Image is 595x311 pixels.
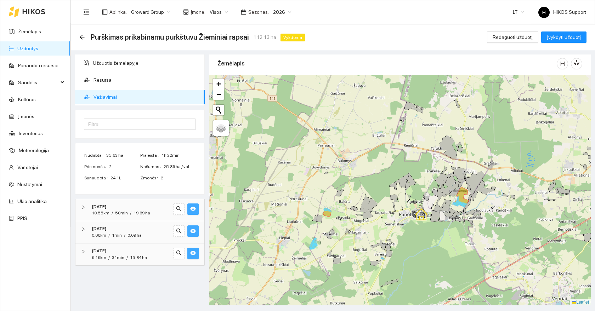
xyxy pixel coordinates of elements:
span: 35.63 ha [106,152,140,159]
span: Vykdoma [280,34,305,41]
strong: [DATE] [92,248,106,253]
button: Initiate a new search [213,105,224,115]
span: 0.06km [92,233,106,238]
a: Zoom out [213,89,224,100]
span: 1h 22min [161,152,195,159]
div: Atgal [79,34,85,40]
span: LT [513,7,524,17]
span: / [112,211,113,215]
span: 25.86 ha / val. [164,163,195,170]
span: / [108,233,110,238]
span: Nudirbta [84,152,106,159]
a: Leaflet [572,300,589,305]
a: Užduotys [17,46,38,51]
span: 2026 [273,7,291,17]
span: 24.1L [110,175,140,182]
span: Resursai [93,73,199,87]
span: Sezonas : [248,8,269,16]
span: 2 [161,175,195,182]
strong: [DATE] [92,204,106,209]
span: Visos [210,7,228,17]
span: HIKOS Support [538,9,586,15]
button: eye [187,225,199,237]
button: menu-fold [79,5,93,19]
span: search [176,206,182,213]
div: [DATE]0.06km/1min/0.09 hasearcheye [75,221,204,243]
span: − [216,90,221,99]
span: eye [190,250,196,257]
span: Groward Group [131,7,170,17]
span: arrow-left [79,34,85,40]
span: Sandėlis [18,75,58,90]
span: menu-fold [83,9,90,15]
span: / [126,255,128,260]
button: search [173,203,185,215]
span: Redaguoti užduotį [493,33,533,41]
span: search [176,250,182,257]
a: Žemėlapis [18,29,41,34]
a: Panaudoti resursai [18,63,58,68]
span: / [124,233,125,238]
a: PPIS [17,215,27,221]
span: 1min [112,233,122,238]
a: Vartotojai [17,165,38,170]
span: column-width [557,61,568,67]
button: eye [187,203,199,215]
div: [DATE]6.16km/31min/15.84 hasearcheye [75,243,204,265]
span: 2 [109,163,140,170]
span: Purškimas prikabinamu purkštuvu Žieminiai rapsai [91,31,249,43]
span: right [81,205,85,209]
span: eye [190,228,196,235]
div: Žemėlapis [217,53,557,74]
span: / [108,255,110,260]
span: Praleista [140,152,161,159]
span: layout [102,9,108,15]
a: Zoom in [213,79,224,89]
span: 0.09 ha [127,233,142,238]
span: Užduotis žemėlapyje [93,56,199,70]
a: Kultūros [18,97,36,102]
span: Aplinka : [109,8,127,16]
span: 31min [112,255,124,260]
span: Našumas [140,163,164,170]
span: Priemonės [84,163,109,170]
span: 6.16km [92,255,106,260]
span: Sunaudota [84,175,110,182]
a: Inventorius [19,131,43,136]
span: calendar [241,9,246,15]
button: Įvykdyti užduotį [541,31,586,43]
button: Redaguoti užduotį [487,31,538,43]
a: Layers [213,120,229,136]
span: 10.55km [92,211,109,215]
span: 19.69 ha [134,211,150,215]
a: Redaguoti užduotį [487,34,538,40]
strong: [DATE] [92,226,106,231]
span: right [81,249,85,254]
span: H [542,7,546,18]
span: Važiavimai [93,90,199,104]
span: right [81,227,85,231]
span: / [130,211,131,215]
a: Ūkio analitika [17,198,47,204]
span: Įvykdyti užduotį [547,33,581,41]
a: Nustatymai [17,182,42,187]
button: search [173,248,185,259]
div: [DATE]10.55km/50min/19.69 hasearcheye [75,199,204,221]
span: 15.84 ha [130,255,147,260]
span: 112.13 ha [253,33,276,41]
span: Žmonės [140,175,161,182]
button: column-width [557,58,568,69]
span: search [176,228,182,235]
button: search [173,225,185,237]
span: Įmonė : [191,8,205,16]
span: eye [190,206,196,213]
span: + [216,79,221,88]
span: 50min [115,211,128,215]
span: shop [183,9,189,15]
a: Įmonės [18,114,34,119]
a: Meteorologija [19,148,49,153]
button: eye [187,248,199,259]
